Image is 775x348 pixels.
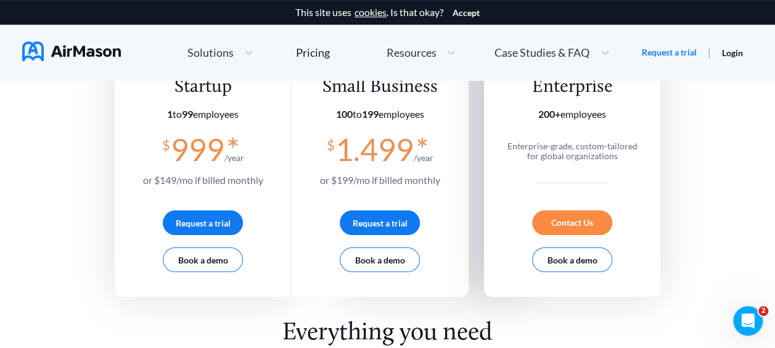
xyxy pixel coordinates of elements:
button: Accept cookies [453,8,480,18]
b: 1 [167,108,173,120]
span: 1.499 [335,131,414,168]
b: 200+ [538,108,560,120]
div: Small Business [320,76,440,99]
div: Startup [143,76,263,99]
div: Contact Us [532,210,612,235]
a: Pricing [296,41,330,64]
span: or $ 149 /mo if billed monthly [143,174,263,186]
div: Enterprise [501,76,643,99]
a: Request a trial [642,46,697,59]
b: 99 [182,108,193,120]
span: $ [162,132,170,152]
a: cookies [355,7,387,18]
section: employees [501,109,643,120]
button: Book a demo [340,247,420,272]
span: | [708,46,711,58]
b: 100 [336,108,353,120]
button: Book a demo [532,247,612,272]
span: to [167,108,193,120]
span: or $ 199 /mo if billed monthly [320,174,440,186]
iframe: Intercom live chat [733,306,763,336]
b: 199 [362,108,379,120]
span: Enterprise-grade, custom-tailored for global organizations [507,141,637,161]
span: $ [327,132,335,152]
button: Request a trial [340,210,420,235]
span: to [336,108,379,120]
span: 2 [758,306,768,316]
img: AirMason Logo [22,41,121,61]
span: 999 [171,131,224,168]
button: Book a demo [163,247,243,272]
button: Request a trial [163,210,243,235]
span: Case Studies & FAQ [494,47,589,58]
span: Resources [386,47,436,58]
section: employees [143,109,263,120]
section: employees [320,109,440,120]
div: Pricing [296,47,330,58]
a: Login [722,48,743,58]
span: Solutions [187,47,234,58]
